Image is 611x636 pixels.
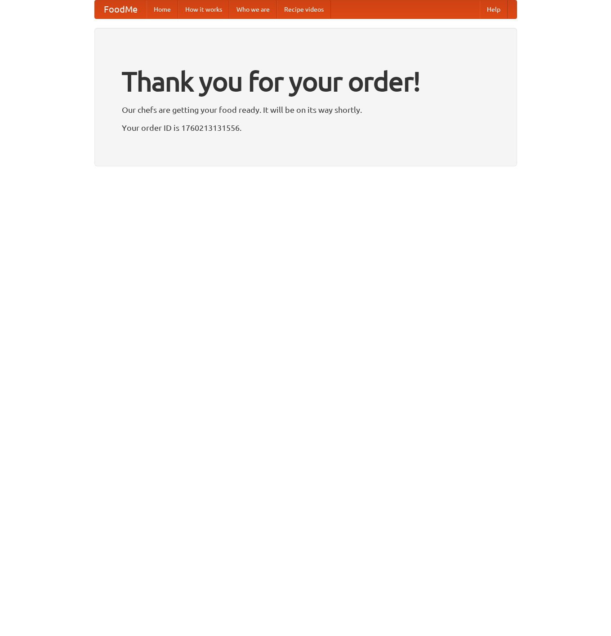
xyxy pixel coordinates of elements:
p: Your order ID is 1760213131556. [122,121,490,134]
h1: Thank you for your order! [122,60,490,103]
a: How it works [178,0,229,18]
a: Home [147,0,178,18]
a: Recipe videos [277,0,331,18]
a: FoodMe [95,0,147,18]
a: Who we are [229,0,277,18]
p: Our chefs are getting your food ready. It will be on its way shortly. [122,103,490,116]
a: Help [480,0,508,18]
